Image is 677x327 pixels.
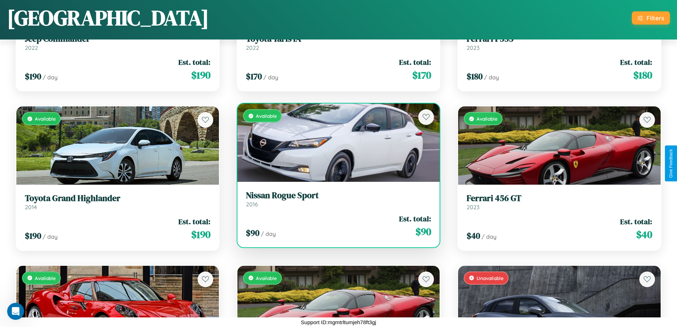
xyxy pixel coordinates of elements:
[467,34,652,51] a: Ferrari F3552023
[256,275,277,281] span: Available
[7,3,209,32] h1: [GEOGRAPHIC_DATA]
[412,68,431,82] span: $ 170
[246,190,431,208] a: Nissan Rogue Sport2016
[467,204,479,211] span: 2023
[25,230,41,242] span: $ 190
[246,190,431,201] h3: Nissan Rogue Sport
[261,230,276,237] span: / day
[178,57,210,67] span: Est. total:
[646,14,664,22] div: Filters
[43,233,58,240] span: / day
[399,213,431,224] span: Est. total:
[246,201,258,208] span: 2016
[25,204,37,211] span: 2014
[477,275,504,281] span: Unavailable
[484,74,499,81] span: / day
[35,275,56,281] span: Available
[256,113,277,119] span: Available
[246,227,259,239] span: $ 90
[482,233,496,240] span: / day
[7,303,24,320] iframe: Intercom live chat
[191,227,210,242] span: $ 190
[25,193,210,211] a: Toyota Grand Highlander2014
[246,44,259,51] span: 2022
[25,34,210,51] a: Jeep Commander2022
[467,230,480,242] span: $ 40
[25,44,38,51] span: 2022
[246,70,262,82] span: $ 170
[620,57,652,67] span: Est. total:
[178,216,210,227] span: Est. total:
[35,116,56,122] span: Available
[620,216,652,227] span: Est. total:
[477,116,498,122] span: Available
[191,68,210,82] span: $ 190
[43,74,58,81] span: / day
[467,44,479,51] span: 2023
[467,70,483,82] span: $ 180
[301,317,376,327] p: Support ID: mgmtrltumjeh78ft3gj
[399,57,431,67] span: Est. total:
[633,68,652,82] span: $ 180
[25,193,210,204] h3: Toyota Grand Highlander
[467,193,652,204] h3: Ferrari 456 GT
[246,34,431,51] a: Toyota Yaris iA2022
[415,225,431,239] span: $ 90
[632,11,670,25] button: Filters
[25,70,41,82] span: $ 190
[263,74,278,81] span: / day
[668,149,673,178] div: Give Feedback
[636,227,652,242] span: $ 40
[467,193,652,211] a: Ferrari 456 GT2023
